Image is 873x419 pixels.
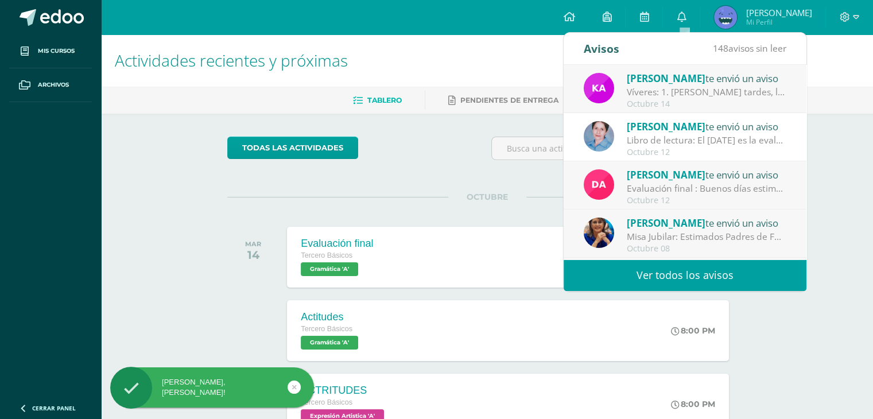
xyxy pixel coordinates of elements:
span: avisos sin leer [713,42,786,55]
div: te envió un aviso [627,215,786,230]
div: Octubre 12 [627,148,786,157]
span: [PERSON_NAME] [627,120,705,133]
div: Octubre 08 [627,244,786,254]
span: Gramática 'A' [301,336,358,350]
div: Evaluación final [301,238,373,250]
span: [PERSON_NAME] [627,72,705,85]
span: Gramática 'A' [301,262,358,276]
div: 8:00 PM [671,399,715,409]
a: Pendientes de entrega [448,91,558,110]
div: [PERSON_NAME], [PERSON_NAME]! [110,377,314,398]
input: Busca una actividad próxima aquí... [492,137,746,160]
span: Mis cursos [38,46,75,56]
span: Archivos [38,80,69,90]
img: bee4affa6473aeaf057711ec23146b4f.png [584,73,614,103]
div: 8:00 PM [671,325,715,336]
span: [PERSON_NAME] [746,7,812,18]
span: [PERSON_NAME] [627,168,705,181]
span: Cerrar panel [32,404,76,412]
div: Misa Jubilar: Estimados Padres de Familia de Cuarto Primaria hasta Quinto Bachillerato: Bendicion... [627,230,786,243]
span: [PERSON_NAME] [627,216,705,230]
span: Tercero Básicos [301,251,352,259]
div: te envió un aviso [627,119,786,134]
div: Octubre 14 [627,99,786,109]
div: Víveres: 1. Buenas tardes, les recuerdo que mañana es el último día para recibir víveres. 2. Si y... [627,86,786,99]
a: Archivos [9,68,92,102]
div: Evaluación final : Buenos días estimados estudiantes, un gusto en saludarlos. Les recuerdo que lo... [627,182,786,195]
span: Tercero Básicos [301,325,352,333]
div: Libro de lectura: El 13/10/25 es la evaluación final de lectura, no se les olvide llevar su libro... [627,134,786,147]
span: Mi Perfil [746,17,812,27]
div: Avisos [584,33,619,64]
span: OCTUBRE [448,192,526,202]
a: todas las Actividades [227,137,358,159]
span: Pendientes de entrega [460,96,558,104]
div: ACTRITUDES [301,385,387,397]
a: Ver todos los avisos [564,259,806,291]
img: f29068a96d38c0014f51558e264e4ec7.png [714,6,737,29]
div: te envió un aviso [627,71,786,86]
div: 14 [245,248,261,262]
a: Tablero [353,91,402,110]
div: MAR [245,240,261,248]
span: Tablero [367,96,402,104]
img: 5d6f35d558c486632aab3bda9a330e6b.png [584,218,614,248]
div: te envió un aviso [627,167,786,182]
span: Actividades recientes y próximas [115,49,348,71]
img: 044c0162fa7e0f0b4b3ccbd14fd12260.png [584,121,614,152]
span: 148 [713,42,728,55]
div: Actitudes [301,311,361,323]
img: 7fc3c4835503b9285f8a1afc2c295d5e.png [584,169,614,200]
div: Octubre 12 [627,196,786,205]
a: Mis cursos [9,34,92,68]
